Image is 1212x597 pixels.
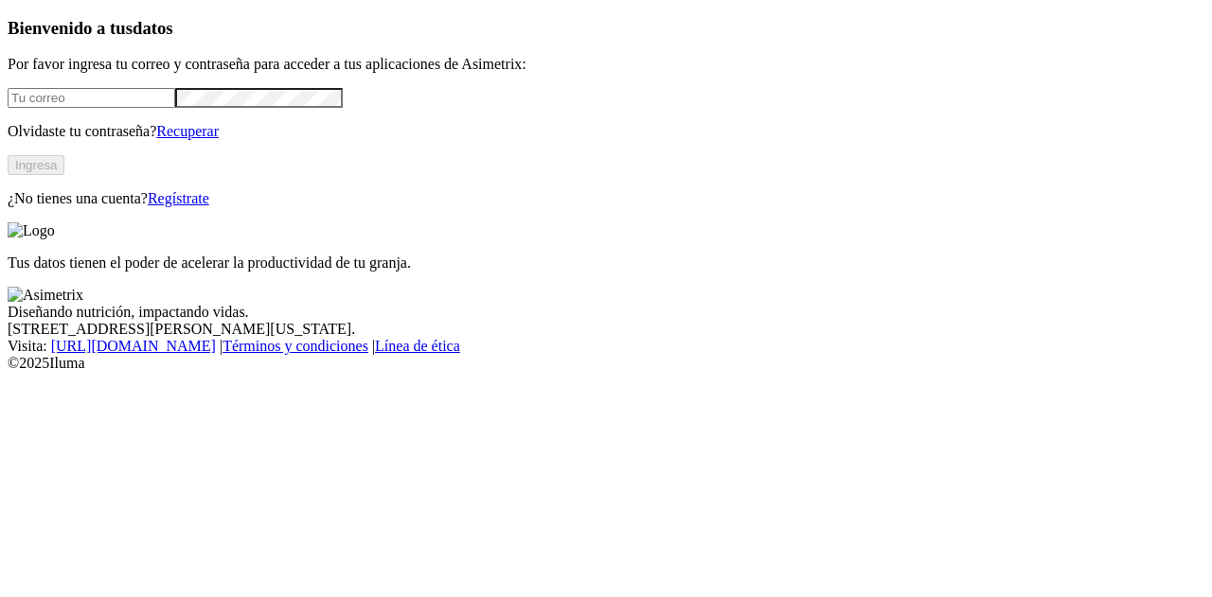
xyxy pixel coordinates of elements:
span: datos [133,18,173,38]
a: Recuperar [156,123,219,139]
img: Logo [8,222,55,239]
p: ¿No tienes una cuenta? [8,190,1204,207]
p: Por favor ingresa tu correo y contraseña para acceder a tus aplicaciones de Asimetrix: [8,56,1204,73]
p: Olvidaste tu contraseña? [8,123,1204,140]
h3: Bienvenido a tus [8,18,1204,39]
a: [URL][DOMAIN_NAME] [51,338,216,354]
div: © 2025 Iluma [8,355,1204,372]
a: Regístrate [148,190,209,206]
input: Tu correo [8,88,175,108]
a: Línea de ética [375,338,460,354]
img: Asimetrix [8,287,83,304]
p: Tus datos tienen el poder de acelerar la productividad de tu granja. [8,255,1204,272]
a: Términos y condiciones [223,338,368,354]
div: [STREET_ADDRESS][PERSON_NAME][US_STATE]. [8,321,1204,338]
button: Ingresa [8,155,64,175]
div: Visita : | | [8,338,1204,355]
div: Diseñando nutrición, impactando vidas. [8,304,1204,321]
